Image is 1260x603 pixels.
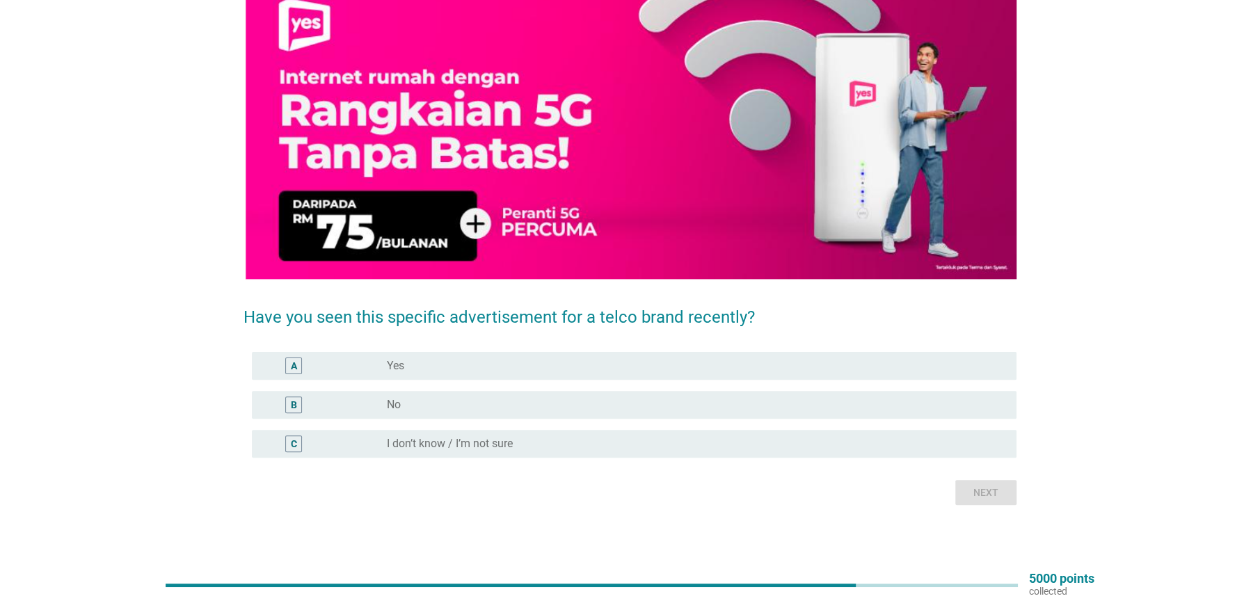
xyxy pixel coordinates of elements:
[291,398,297,412] div: B
[291,359,297,373] div: A
[387,359,404,373] label: Yes
[244,291,1016,330] h2: Have you seen this specific advertisement for a telco brand recently?
[387,437,513,451] label: I don’t know / I’m not sure
[291,437,297,451] div: C
[1029,585,1094,597] p: collected
[387,398,401,412] label: No
[1029,572,1094,585] p: 5000 points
